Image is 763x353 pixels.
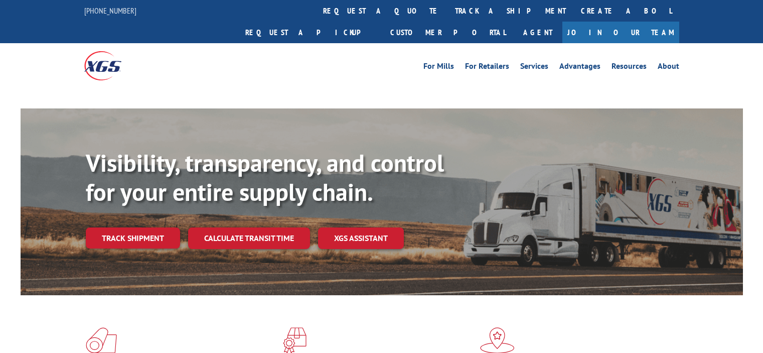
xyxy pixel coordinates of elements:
a: XGS ASSISTANT [318,227,404,249]
a: Agent [513,22,562,43]
a: [PHONE_NUMBER] [84,6,136,16]
a: Advantages [559,62,600,73]
a: For Mills [423,62,454,73]
a: Customer Portal [383,22,513,43]
a: Request a pickup [238,22,383,43]
a: Services [520,62,548,73]
a: Resources [612,62,647,73]
a: For Retailers [465,62,509,73]
a: Calculate transit time [188,227,310,249]
a: About [658,62,679,73]
a: Track shipment [86,227,180,249]
a: Join Our Team [562,22,679,43]
b: Visibility, transparency, and control for your entire supply chain. [86,147,444,207]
